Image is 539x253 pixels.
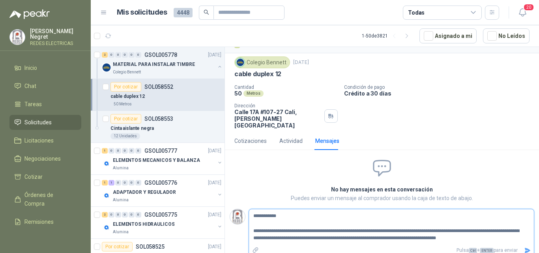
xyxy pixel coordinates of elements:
[30,28,81,39] p: [PERSON_NAME] Negret
[208,179,221,187] p: [DATE]
[24,217,54,226] span: Remisiones
[234,90,242,97] p: 50
[113,221,174,228] p: ELEMENTOS HIDRAULICOS
[122,212,128,217] div: 0
[9,187,81,211] a: Órdenes de Compra
[9,79,81,94] a: Chat
[144,212,177,217] p: GSOL005775
[113,189,176,196] p: ADAPTADOR Y REGULADOR
[236,194,528,202] p: Puedes enviar un mensaje al comprador usando la caja de texto de abajo.
[122,52,128,58] div: 0
[144,84,173,90] p: SOL058552
[117,7,167,18] h1: Mis solicitudes
[102,212,108,217] div: 2
[344,90,536,97] p: Crédito a 30 días
[129,148,135,154] div: 0
[113,61,195,68] p: MATERIAL PARA INSTALAR TIMBRE
[102,191,111,200] img: Company Logo
[24,64,37,72] span: Inicio
[293,59,309,66] p: [DATE]
[102,148,108,154] div: 1
[208,243,221,251] p: [DATE]
[483,28,530,43] button: No Leídos
[515,6,530,20] button: 20
[91,111,225,143] a: Por cotizarSOL058553Cinta aislante negra12 Unidades
[129,180,135,186] div: 0
[9,232,81,247] a: Configuración
[91,79,225,111] a: Por cotizarSOL058552cable duplex 1250 Metros
[234,70,281,78] p: cable duplex 12
[135,212,141,217] div: 0
[243,90,264,97] div: Metros
[129,52,135,58] div: 0
[9,97,81,112] a: Tareas
[315,137,339,145] div: Mensajes
[9,133,81,148] a: Licitaciones
[24,100,42,109] span: Tareas
[174,8,193,17] span: 4448
[102,159,111,168] img: Company Logo
[113,157,200,164] p: ELEMENTOS MECANICOS Y BALANZA
[122,180,128,186] div: 0
[9,169,81,184] a: Cotizar
[523,4,534,11] span: 20
[109,148,114,154] div: 0
[24,191,74,208] span: Órdenes de Compra
[110,101,135,107] div: 50 Metros
[344,84,536,90] p: Condición de pago
[30,41,81,46] p: REDES ELECTRICAS
[234,103,321,109] p: Dirección
[135,52,141,58] div: 0
[419,28,477,43] button: Asignado a mi
[234,56,290,68] div: Colegio Bennett
[110,114,141,124] div: Por cotizar
[129,212,135,217] div: 0
[144,52,177,58] p: GSOL005778
[115,52,121,58] div: 0
[208,51,221,59] p: [DATE]
[234,84,338,90] p: Cantidad
[115,212,121,217] div: 0
[9,9,50,19] img: Logo peakr
[102,223,111,232] img: Company Logo
[10,30,25,45] img: Company Logo
[208,211,221,219] p: [DATE]
[115,148,121,154] div: 0
[230,209,245,224] img: Company Logo
[113,165,129,171] p: Alumina
[236,58,245,67] img: Company Logo
[9,151,81,166] a: Negociaciones
[135,148,141,154] div: 0
[9,60,81,75] a: Inicio
[24,172,43,181] span: Cotizar
[9,115,81,130] a: Solicitudes
[408,8,425,17] div: Todas
[208,147,221,155] p: [DATE]
[110,125,154,132] p: Cinta aislante negra
[234,109,321,129] p: Calle 17A #107-27 Cali , [PERSON_NAME][GEOGRAPHIC_DATA]
[144,148,177,154] p: GSOL005777
[109,212,114,217] div: 0
[122,148,128,154] div: 0
[102,50,223,75] a: 2 0 0 0 0 0 GSOL005778[DATE] Company LogoMATERIAL PARA INSTALAR TIMBREColegio Bennett
[110,133,140,139] div: 12 Unidades
[102,242,133,251] div: Por cotizar
[234,137,267,145] div: Cotizaciones
[236,185,528,194] h2: No hay mensajes en esta conversación
[113,69,141,75] p: Colegio Bennett
[362,30,413,42] div: 1 - 50 de 3821
[113,197,129,203] p: Alumina
[135,180,141,186] div: 0
[24,118,52,127] span: Solicitudes
[24,82,36,90] span: Chat
[110,93,145,100] p: cable duplex 12
[24,136,54,145] span: Licitaciones
[102,63,111,72] img: Company Logo
[102,178,223,203] a: 1 1 0 0 0 0 GSOL005776[DATE] Company LogoADAPTADOR Y REGULADORAlumina
[144,116,173,122] p: SOL058553
[204,9,209,15] span: search
[102,52,108,58] div: 2
[102,146,223,171] a: 1 0 0 0 0 0 GSOL005777[DATE] Company LogoELEMENTOS MECANICOS Y BALANZAAlumina
[115,180,121,186] div: 0
[144,180,177,186] p: GSOL005776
